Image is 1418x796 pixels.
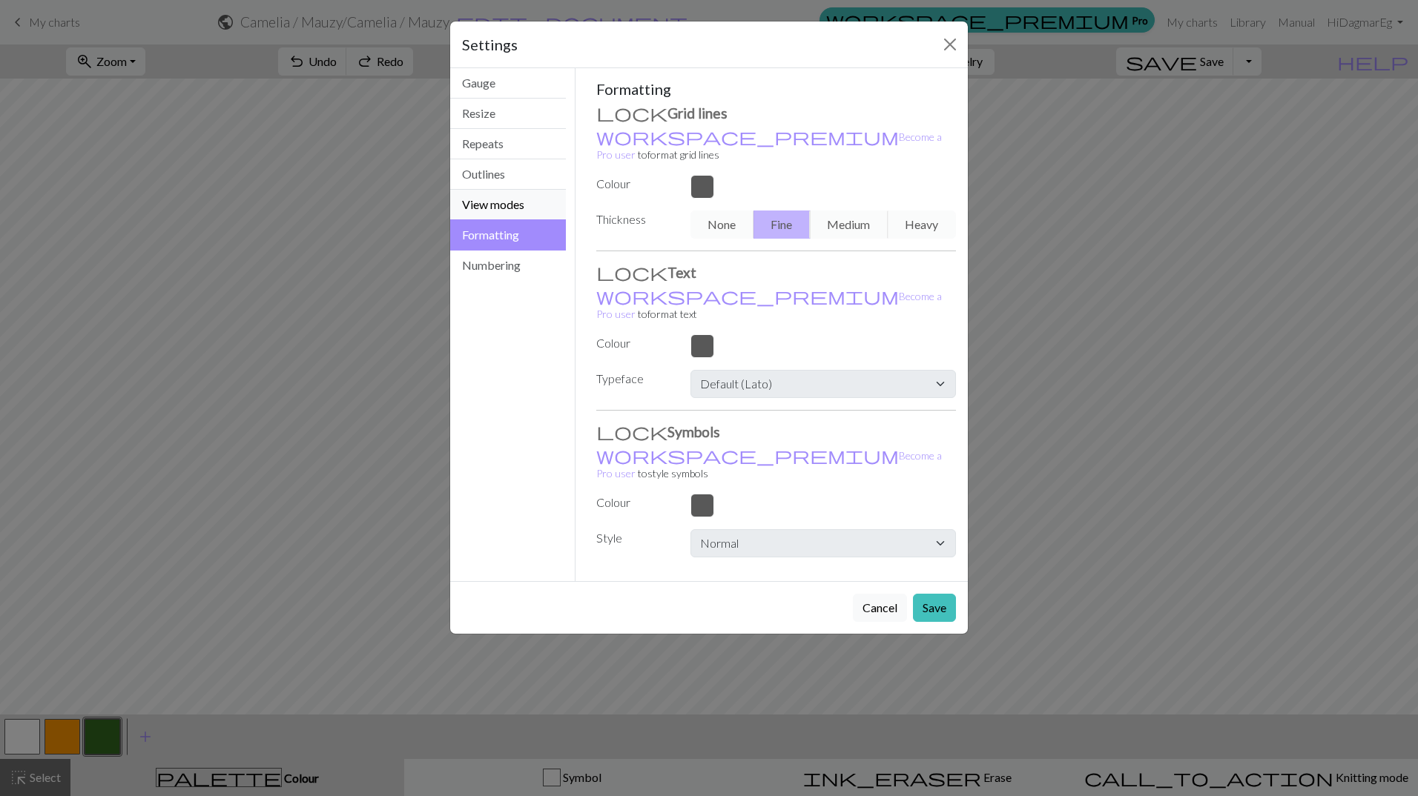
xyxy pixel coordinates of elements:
[450,159,566,190] button: Outlines
[587,370,682,392] label: Typeface
[450,190,566,220] button: View modes
[596,130,942,161] small: to format grid lines
[596,263,957,281] h3: Text
[587,529,682,551] label: Style
[596,449,942,480] a: Become a Pro user
[596,80,957,98] h5: Formatting
[587,334,682,352] label: Colour
[450,99,566,129] button: Resize
[587,210,682,233] label: Thickness
[596,445,899,465] span: workspace_premium
[596,290,942,320] small: to format text
[596,126,899,147] span: workspace_premium
[450,251,566,280] button: Numbering
[596,285,899,306] span: workspace_premium
[913,594,956,622] button: Save
[938,33,962,56] button: Close
[587,494,682,511] label: Colour
[596,422,957,440] h3: Symbols
[450,219,566,251] button: Formatting
[596,104,957,122] h3: Grid lines
[450,129,566,159] button: Repeats
[853,594,907,622] button: Cancel
[462,33,518,56] h5: Settings
[450,68,566,99] button: Gauge
[596,290,942,320] a: Become a Pro user
[596,130,942,161] a: Become a Pro user
[587,175,682,193] label: Colour
[596,449,942,480] small: to style symbols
